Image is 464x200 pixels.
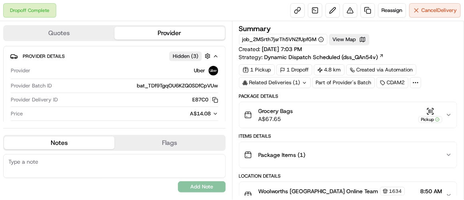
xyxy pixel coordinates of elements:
[265,53,378,61] span: Dynamic Dispatch Scheduled (dss_QAn54v)
[377,77,409,88] div: CDAM2
[314,64,345,75] div: 4.8 km
[11,82,52,89] span: Provider Batch ID
[382,7,403,14] span: Reassign
[239,102,457,128] button: Grocery BagsA$67.65Pickup
[243,36,324,43] button: job_2MSrth7jsrTh5VNZfUpfGM
[115,137,225,149] button: Flags
[4,137,115,149] button: Notes
[239,142,457,168] button: Package Items (1)
[239,93,458,99] div: Package Details
[276,64,312,75] div: 1 Dropoff
[419,107,442,123] button: Pickup
[239,77,311,88] div: Related Deliveries (1)
[262,46,302,53] span: [DATE] 7:03 PM
[23,53,65,59] span: Provider Details
[11,110,23,117] span: Price
[346,64,417,75] a: Created via Automation
[194,67,205,74] span: Uber
[421,187,442,195] span: 8:50 AM
[259,187,379,195] span: Woolworths [GEOGRAPHIC_DATA] Online Team
[148,110,218,117] button: A$14.08
[422,7,457,14] span: Cancel Delivery
[4,27,115,40] button: Quotes
[419,116,442,123] div: Pickup
[137,82,218,89] span: bat_TDf9TgqOU6KZQ0SDfCpVUw
[259,115,293,123] span: A$67.65
[115,27,225,40] button: Provider
[259,151,306,159] span: Package Items ( 1 )
[193,96,218,103] button: E87C0
[169,51,213,61] button: Hidden (3)
[190,110,211,117] span: A$14.08
[389,188,402,194] span: 1634
[11,67,30,74] span: Provider
[239,25,271,32] h3: Summary
[11,96,58,103] span: Provider Delivery ID
[173,53,198,60] span: Hidden ( 3 )
[265,53,384,61] a: Dynamic Dispatch Scheduled (dss_QAn54v)
[10,50,219,63] button: Provider DetailsHidden (3)
[329,34,369,45] button: View Map
[378,3,406,18] button: Reassign
[259,107,293,115] span: Grocery Bags
[239,173,458,179] div: Location Details
[409,3,461,18] button: CancelDelivery
[239,53,384,61] div: Strategy:
[239,133,458,139] div: Items Details
[239,64,275,75] div: 1 Pickup
[209,66,218,75] img: uber-new-logo.jpeg
[239,45,302,53] span: Created:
